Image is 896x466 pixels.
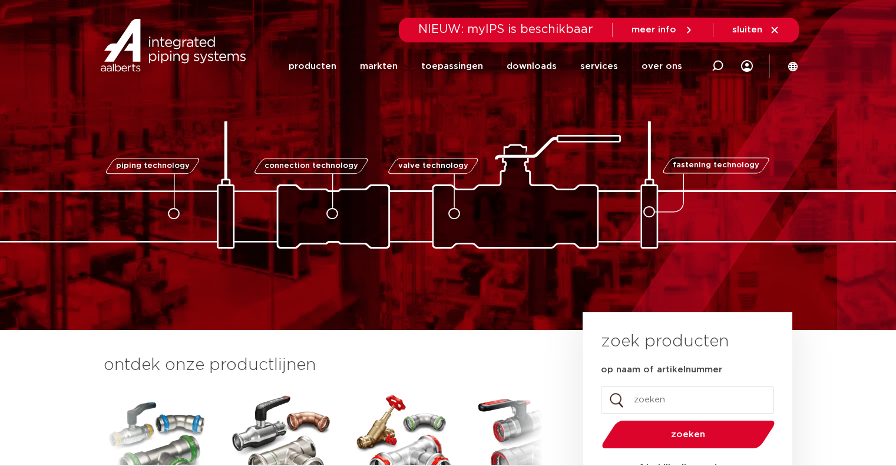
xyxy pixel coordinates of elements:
[732,25,780,35] a: sluiten
[418,24,593,35] span: NIEUW: myIPS is beschikbaar
[264,162,358,170] span: connection technology
[597,419,779,450] button: zoeken
[507,44,557,89] a: downloads
[673,162,759,170] span: fastening technology
[360,44,398,89] a: markten
[580,44,618,89] a: services
[601,386,774,414] input: zoeken
[398,162,468,170] span: valve technology
[632,25,676,34] span: meer info
[421,44,483,89] a: toepassingen
[289,44,682,89] nav: Menu
[642,44,682,89] a: over ons
[116,162,190,170] span: piping technology
[104,353,543,377] h3: ontdek onze productlijnen
[632,430,745,439] span: zoeken
[632,25,694,35] a: meer info
[289,44,336,89] a: producten
[601,364,722,376] label: op naam of artikelnummer
[732,25,762,34] span: sluiten
[601,330,729,353] h3: zoek producten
